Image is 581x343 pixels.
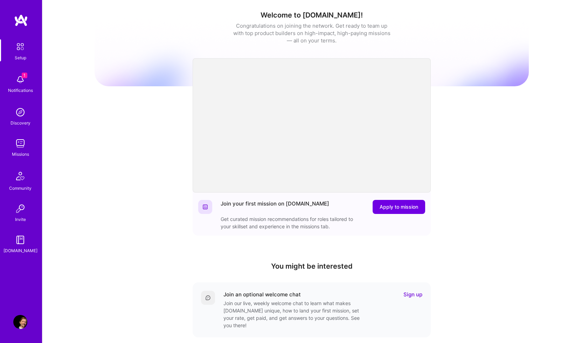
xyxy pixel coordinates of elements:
img: Invite [13,202,27,216]
img: bell [13,73,27,87]
a: Sign up [403,291,422,298]
img: discovery [13,105,27,119]
span: Apply to mission [380,203,418,210]
div: Community [9,184,32,192]
div: Join your first mission on [DOMAIN_NAME] [221,200,329,214]
div: [DOMAIN_NAME] [4,247,37,254]
h4: You might be interested [193,262,431,270]
img: teamwork [13,136,27,150]
a: User Avatar [12,315,29,329]
img: User Avatar [13,315,27,329]
h1: Welcome to [DOMAIN_NAME]! [95,11,529,19]
img: Comment [205,295,211,301]
div: Get curated mission recommendations for roles tailored to your skillset and experience in the mis... [221,215,361,230]
button: Apply to mission [373,200,425,214]
div: Missions [12,150,29,158]
span: 1 [22,73,27,78]
img: setup [13,39,28,54]
iframe: video [193,58,431,193]
img: Website [202,204,208,210]
img: Community [12,168,29,184]
div: Join our live, weekly welcome chat to learn what makes [DOMAIN_NAME] unique, how to land your fir... [223,300,364,329]
div: Notifications [8,87,33,94]
div: Join an optional welcome chat [223,291,301,298]
div: Setup [15,54,26,61]
div: Congratulations on joining the network. Get ready to team up with top product builders on high-im... [233,22,390,44]
div: Invite [15,216,26,223]
img: guide book [13,233,27,247]
img: logo [14,14,28,27]
div: Discovery [11,119,30,127]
